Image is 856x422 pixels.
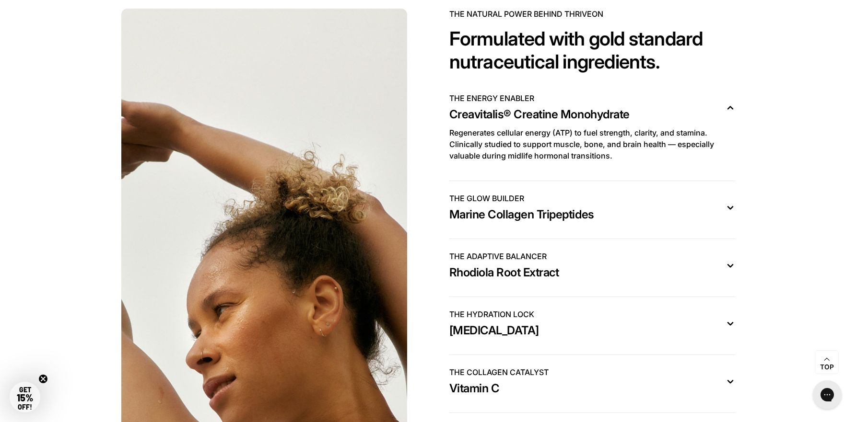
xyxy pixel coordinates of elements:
[449,323,539,338] span: [MEDICAL_DATA]
[449,193,524,204] span: THE GLOW BUILDER
[808,377,846,412] iframe: Gorgias live chat messenger
[449,265,559,280] span: Rhodiola Root Extract
[449,366,735,401] button: THE COLLAGEN CATALYST Vitamin C
[449,127,735,169] div: THE ENERGY ENABLER Creavitalis® Creatine Monohydrate
[449,251,547,262] span: THE ADAPTIVE BALANCER
[38,374,48,384] button: Close teaser
[449,251,735,285] button: THE ADAPTIVE BALANCER Rhodiola Root Extract
[449,207,594,222] span: Marine Collagen Tripeptides
[449,92,534,104] span: THE ENERGY ENABLER
[449,92,735,127] button: THE ENERGY ENABLER Creavitalis® Creatine Monohydrate
[10,382,40,412] div: GET15% OFF!Close teaser
[17,392,33,403] span: 15%
[449,8,735,20] span: The NATURAL POWER BEHIND THRIVEON
[820,363,834,372] span: Top
[449,193,735,227] button: THE GLOW BUILDER Marine Collagen Tripeptides
[17,386,33,403] span: GET
[449,27,735,73] h2: Formulated with gold standard nutraceutical ingredients.
[449,308,735,343] button: THE HYDRATION LOCK [MEDICAL_DATA]
[449,366,549,378] span: THE COLLAGEN CATALYST
[18,403,32,411] span: OFF!
[449,381,500,396] span: Vitamin C
[449,308,534,320] span: THE HYDRATION LOCK
[449,127,735,161] p: Regenerates cellular energy (ATP) to fuel strength, clarity, and stamina. Clinically studied to s...
[449,107,630,122] span: Creavitalis® Creatine Monohydrate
